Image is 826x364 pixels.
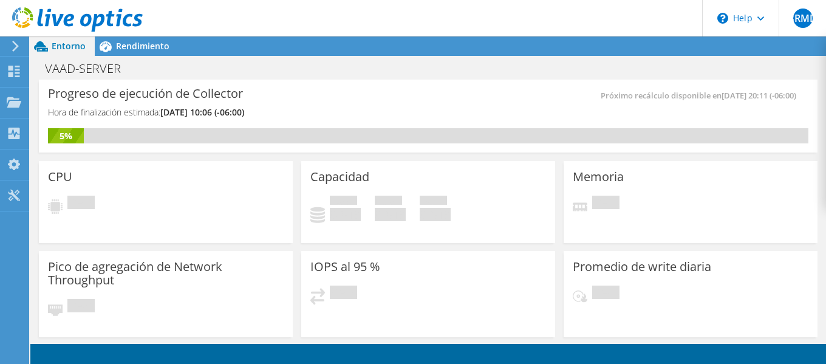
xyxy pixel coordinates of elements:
h3: Capacidad [310,170,369,184]
span: Pendiente [592,286,619,302]
span: Pendiente [592,196,619,212]
div: 5% [48,129,84,143]
h3: IOPS al 95 % [310,260,380,273]
span: [DATE] 10:06 (-06:00) [160,106,244,118]
span: Used [330,196,357,208]
h3: CPU [48,170,72,184]
span: Pendiente [330,286,357,302]
h1: VAAD-SERVER [39,62,140,75]
span: Próximo recálculo disponible en [601,90,802,101]
span: Entorno [52,40,86,52]
h3: Promedio de write diaria [573,260,711,273]
span: GBRMDO [793,9,813,28]
span: Rendimiento [116,40,169,52]
svg: \n [717,13,728,24]
span: [DATE] 20:11 (-06:00) [722,90,796,101]
h4: 0 GiB [375,208,406,221]
h3: Pico de agregación de Network Throughput [48,260,284,287]
span: Pendiente [67,299,95,315]
h3: Memoria [573,170,624,184]
h4: Hora de finalización estimada: [48,106,244,119]
span: Libre [375,196,402,208]
h4: 0 GiB [330,208,361,221]
span: Total [420,196,447,208]
span: Pendiente [67,196,95,212]
h4: 0 GiB [420,208,451,221]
